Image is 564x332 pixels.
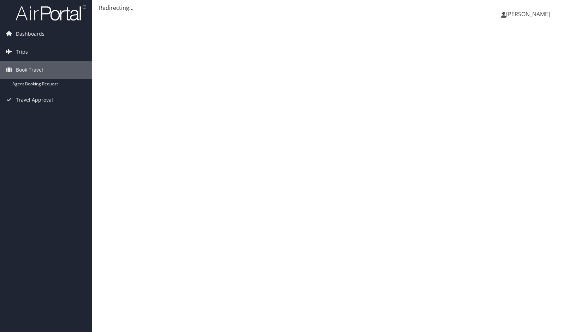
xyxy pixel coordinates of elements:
span: Trips [16,43,28,61]
span: [PERSON_NAME] [506,10,550,18]
div: Redirecting... [99,4,557,12]
span: Book Travel [16,61,43,79]
img: airportal-logo.png [16,5,86,21]
span: Travel Approval [16,91,53,109]
span: Dashboards [16,25,44,43]
a: [PERSON_NAME] [501,4,557,25]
